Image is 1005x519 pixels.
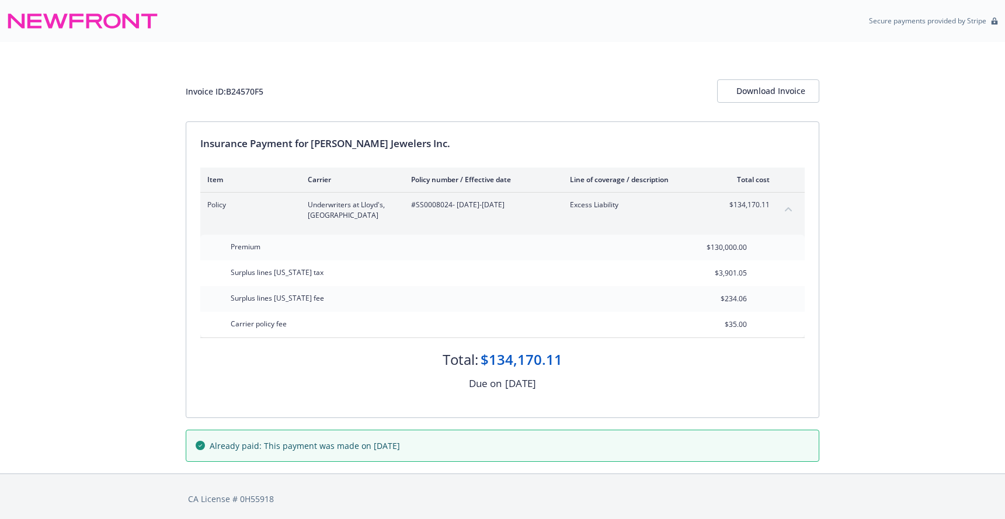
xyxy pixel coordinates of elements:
div: CA License # 0H55918 [188,493,817,505]
div: Item [207,175,289,184]
span: Carrier policy fee [231,319,287,329]
button: collapse content [779,200,798,218]
input: 0.00 [678,239,754,256]
span: $134,170.11 [726,200,770,210]
p: Secure payments provided by Stripe [869,16,986,26]
div: Invoice ID: B24570F5 [186,85,263,97]
button: Download Invoice [717,79,819,103]
div: [DATE] [505,376,536,391]
input: 0.00 [678,290,754,308]
span: Policy [207,200,289,210]
span: Premium [231,242,260,252]
input: 0.00 [678,316,754,333]
span: Underwriters at Lloyd's, [GEOGRAPHIC_DATA] [308,200,392,221]
div: Total cost [726,175,770,184]
div: $134,170.11 [481,350,562,370]
span: #SS0008024 - [DATE]-[DATE] [411,200,551,210]
div: Due on [469,376,502,391]
div: PolicyUnderwriters at Lloyd's, [GEOGRAPHIC_DATA]#SS0008024- [DATE]-[DATE]Excess Liability$134,170... [200,193,805,228]
span: Surplus lines [US_STATE] fee [231,293,324,303]
span: Excess Liability [570,200,707,210]
input: 0.00 [678,264,754,282]
div: Total: [443,350,478,370]
div: Line of coverage / description [570,175,707,184]
div: Download Invoice [736,80,800,102]
span: Surplus lines [US_STATE] tax [231,267,324,277]
div: Policy number / Effective date [411,175,551,184]
div: Insurance Payment for [PERSON_NAME] Jewelers Inc. [200,136,805,151]
div: Carrier [308,175,392,184]
span: Already paid: This payment was made on [DATE] [210,440,400,452]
